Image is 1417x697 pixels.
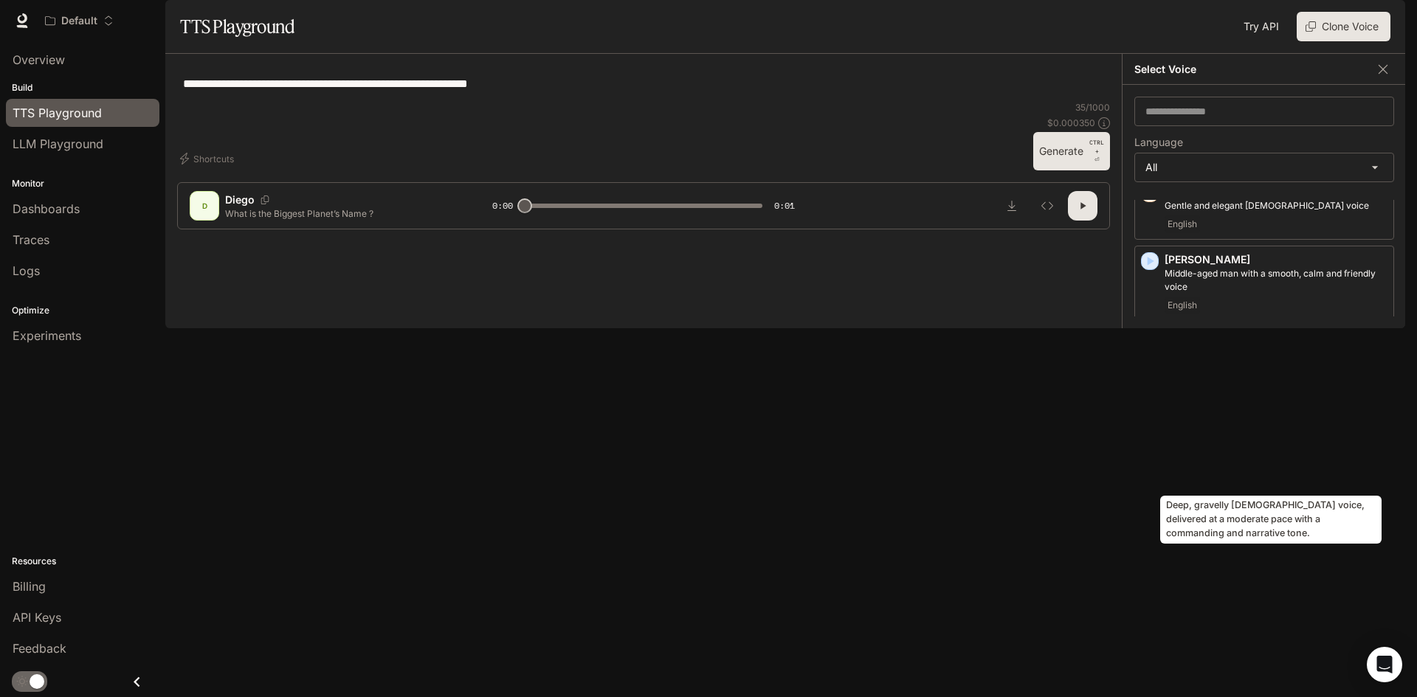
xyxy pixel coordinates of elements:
[997,191,1027,221] button: Download audio
[225,193,255,207] p: Diego
[225,207,457,220] p: What is the Biggest Planet’s Name ?
[1135,153,1393,181] div: All
[1367,647,1402,682] div: Open Intercom Messenger
[774,198,795,213] span: 0:01
[492,198,513,213] span: 0:00
[1032,191,1062,221] button: Inspect
[1089,138,1104,156] p: CTRL +
[177,147,240,170] button: Shortcuts
[38,6,120,35] button: Open workspace menu
[1075,101,1110,114] p: 35 / 1000
[255,195,275,204] button: Copy Voice ID
[1165,297,1200,314] span: English
[1047,117,1095,129] p: $ 0.000350
[1238,12,1285,41] a: Try API
[1165,199,1387,212] p: Gentle and elegant female voice
[61,15,97,27] p: Default
[180,12,294,41] h1: TTS Playground
[1297,12,1390,41] button: Clone Voice
[1160,496,1382,544] div: Deep, gravelly [DEMOGRAPHIC_DATA] voice, delivered at a moderate pace with a commanding and narra...
[1089,138,1104,164] p: ⏎
[1134,137,1183,148] p: Language
[1165,215,1200,233] span: English
[193,194,216,218] div: D
[1165,252,1387,267] p: [PERSON_NAME]
[1033,132,1110,170] button: GenerateCTRL +⏎
[1165,267,1387,294] p: Middle-aged man with a smooth, calm and friendly voice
